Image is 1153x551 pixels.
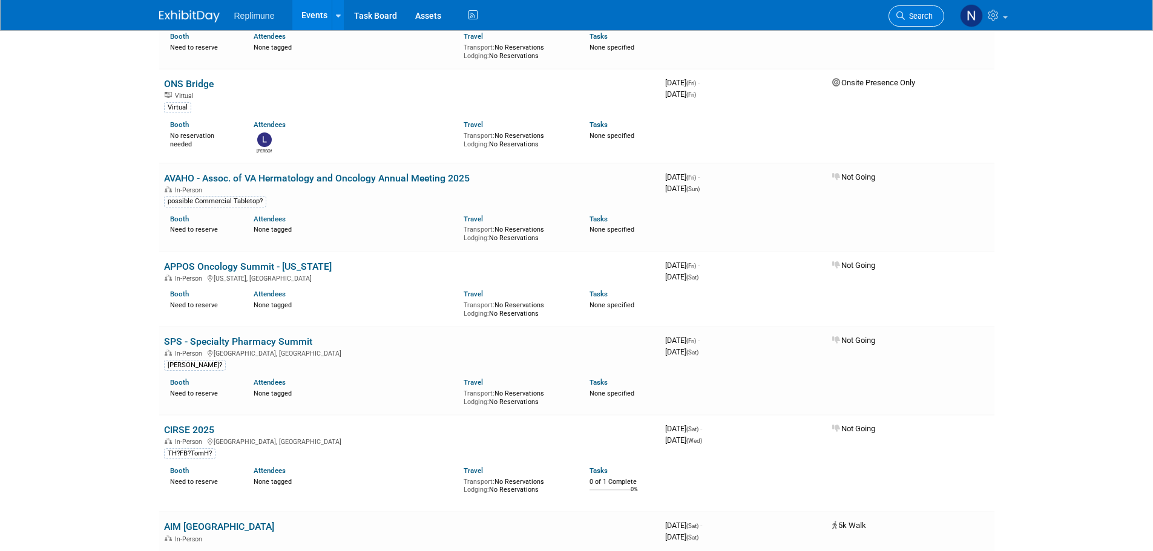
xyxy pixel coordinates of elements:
a: Booth [170,290,189,298]
span: - [700,521,702,530]
span: Replimune [234,11,275,21]
a: Booth [170,466,189,475]
a: Travel [464,120,483,129]
span: None specified [590,226,634,233]
div: Need to reserve [170,299,236,310]
td: 0% [631,486,638,503]
span: In-Person [175,186,206,194]
span: In-Person [175,350,206,357]
a: ONS Bridge [164,78,214,90]
div: No reservation needed [170,129,236,148]
span: [DATE] [665,347,698,356]
div: possible Commercial Tabletop? [164,196,266,207]
span: Not Going [832,336,875,345]
a: Booth [170,32,189,41]
span: (Fri) [686,174,696,181]
div: None tagged [254,475,455,486]
a: Tasks [590,290,608,298]
span: - [698,78,700,87]
div: Need to reserve [170,387,236,398]
span: Transport: [464,132,494,140]
span: [DATE] [665,172,700,181]
span: Lodging: [464,398,489,406]
span: Not Going [832,172,875,181]
a: Travel [464,290,483,298]
a: Tasks [590,378,608,386]
span: Transport: [464,301,494,309]
div: None tagged [254,299,455,310]
span: In-Person [175,438,206,446]
img: ExhibitDay [159,10,220,22]
img: In-Person Event [165,438,172,444]
span: (Sat) [686,349,698,356]
span: [DATE] [665,78,700,87]
a: APPOS Oncology Summit - [US_STATE] [164,261,332,272]
span: Search [905,11,933,21]
span: In-Person [175,535,206,543]
div: 0 of 1 Complete [590,478,655,486]
a: Attendees [254,120,286,129]
div: None tagged [254,223,455,234]
a: Tasks [590,32,608,41]
div: No Reservations No Reservations [464,129,571,148]
div: Need to reserve [170,41,236,52]
span: None specified [590,301,634,309]
span: Not Going [832,424,875,433]
a: AVAHO - Assoc. of VA Hermatology and Oncology Annual Meeting 2025 [164,172,470,184]
span: [DATE] [665,435,702,445]
a: Attendees [254,32,286,41]
a: Booth [170,378,189,386]
span: Virtual [175,92,197,100]
div: No Reservations No Reservations [464,299,571,318]
div: [GEOGRAPHIC_DATA], [GEOGRAPHIC_DATA] [164,348,655,357]
a: Travel [464,466,483,475]
span: 5k Walk [832,521,866,530]
span: Transport: [464,390,494,397]
img: In-Person Event [165,275,172,281]
span: (Sat) [686,534,698,541]
span: Lodging: [464,140,489,148]
span: [DATE] [665,336,700,345]
div: [US_STATE], [GEOGRAPHIC_DATA] [164,273,655,282]
span: None specified [590,390,634,397]
a: Travel [464,32,483,41]
span: None specified [590,132,634,140]
span: [DATE] [665,272,698,281]
div: laura salts [257,147,272,154]
span: None specified [590,44,634,51]
span: [DATE] [665,184,700,193]
span: Lodging: [464,310,489,318]
span: (Fri) [686,337,696,344]
div: Need to reserve [170,475,236,486]
a: Search [889,5,944,27]
a: Travel [464,215,483,223]
span: [DATE] [665,521,702,530]
span: (Sun) [686,186,700,192]
div: TH?FB?TomH? [164,448,215,459]
span: Lodging: [464,234,489,242]
span: - [700,424,702,433]
span: In-Person [175,275,206,282]
a: Tasks [590,120,608,129]
img: Virtual Event [165,92,172,98]
span: Not Going [832,261,875,270]
span: - [698,172,700,181]
img: In-Person Event [165,350,172,356]
span: (Fri) [686,262,696,269]
span: (Wed) [686,437,702,444]
a: Attendees [254,378,286,386]
span: (Sat) [686,426,698,432]
div: No Reservations No Reservations [464,475,571,494]
div: [PERSON_NAME]? [164,360,226,371]
span: Lodging: [464,486,489,494]
a: Attendees [254,466,286,475]
span: (Fri) [686,91,696,98]
span: [DATE] [665,261,700,270]
img: laura salts [257,132,272,147]
span: (Fri) [686,80,696,86]
span: [DATE] [665,532,698,541]
span: Transport: [464,226,494,233]
div: None tagged [254,41,455,52]
span: Lodging: [464,52,489,60]
span: Transport: [464,478,494,486]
